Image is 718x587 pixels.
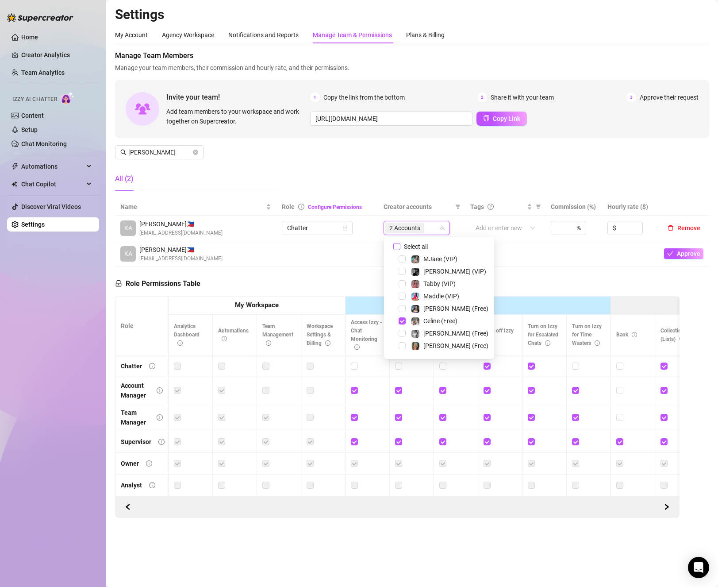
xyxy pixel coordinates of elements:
img: Ellie (Free) [411,342,419,350]
span: team [440,225,445,231]
th: Name [115,198,276,216]
th: Role [115,297,169,355]
span: Invite your team! [166,92,310,103]
span: info-circle [177,340,183,346]
span: Turn on Izzy for Escalated Chats [528,323,558,346]
button: Scroll Forward [121,500,135,514]
span: question-circle [488,204,494,210]
div: Owner [121,459,139,468]
span: lock [342,225,348,231]
span: Chatter [287,221,347,235]
span: info-circle [149,482,155,488]
a: Home [21,34,38,41]
a: Setup [21,126,38,133]
span: filter [534,200,543,213]
span: [PERSON_NAME] 🇵🇭 [139,219,223,229]
div: Team Manager [121,408,150,427]
span: Workspace Settings & Billing [307,323,333,346]
input: Search members [128,147,191,157]
th: Commission (%) [545,198,602,216]
span: info-circle [595,340,600,346]
div: Open Intercom Messenger [688,557,709,578]
span: Approve [677,250,700,257]
span: 3 [626,93,636,102]
span: [PERSON_NAME] 🇵🇭 [139,245,223,255]
span: info-circle [149,363,155,369]
span: Approve their request [640,93,699,102]
span: info-circle [679,336,684,341]
span: Name [120,202,264,212]
span: [EMAIL_ADDRESS][DOMAIN_NAME] [139,229,223,237]
span: Tabby (VIP) [423,280,456,287]
img: Kennedy (VIP) [411,268,419,276]
span: Tags [470,202,484,212]
span: Maddie (VIP) [423,293,459,300]
h2: Settings [115,6,709,23]
img: AI Chatter [61,92,74,104]
div: Plans & Billing [406,30,445,40]
span: Select tree node [399,255,406,263]
a: Settings [21,221,45,228]
img: Chat Copilot [12,181,17,187]
div: Manage Team & Permissions [313,30,392,40]
span: info-circle [222,336,227,341]
img: MJaee (VIP) [411,255,419,263]
span: KA [124,223,132,233]
button: Approve [664,248,703,259]
span: Manage Team Members [115,50,709,61]
span: Automations [21,159,84,174]
span: Remove [677,224,700,232]
span: KA [124,249,132,259]
span: Chat Copilot [21,177,84,191]
span: Automations [218,328,249,342]
div: Notifications and Reports [228,30,299,40]
img: Kennedy (Free) [411,330,419,338]
span: info-circle [632,332,637,337]
span: info-circle [146,460,152,467]
div: Agency Workspace [162,30,214,40]
span: Izzy AI Chatter [12,95,57,104]
span: 1 [310,93,320,102]
span: 2 Accounts [389,223,420,233]
span: info-circle [157,387,163,394]
img: Maddie (VIP) [411,293,419,301]
span: Select tree node [399,280,406,287]
span: info-circle [354,344,360,350]
th: Hourly rate ($) [602,198,659,216]
span: Select tree node [399,268,406,275]
button: Remove [664,223,704,233]
span: Bank [616,332,637,338]
span: Access Izzy - Chat Monitoring [351,319,382,351]
span: Creator accounts [384,202,452,212]
span: Copy the link from the bottom [323,93,405,102]
span: Turn off Izzy [484,328,514,342]
strong: My Workspace [235,301,279,309]
button: close-circle [193,150,198,155]
span: Copy Link [493,115,520,122]
div: My Account [115,30,148,40]
span: Select tree node [399,305,406,312]
a: Creator Analytics [21,48,92,62]
span: info-circle [266,340,271,346]
a: Chat Monitoring [21,140,67,147]
a: Content [21,112,44,119]
span: info-circle [157,414,163,421]
a: Discover Viral Videos [21,203,81,210]
span: search [120,149,127,155]
span: 2 [477,93,487,102]
img: logo-BBDzfeDw.svg [7,13,73,22]
span: check [667,251,673,257]
span: Select tree node [399,317,406,324]
span: info-circle [325,340,330,346]
span: [PERSON_NAME] (Free) [423,330,488,337]
span: Analytics Dashboard [174,323,200,346]
h5: Role Permissions Table [115,278,200,289]
span: [PERSON_NAME] (Free) [423,342,488,349]
div: Account Manager [121,381,150,400]
div: Analyst [121,480,142,490]
a: Configure Permissions [308,204,362,210]
span: Team Management [262,323,293,346]
span: MJaee (VIP) [423,255,457,263]
img: Celine (Free) [411,317,419,325]
span: left [125,504,131,510]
